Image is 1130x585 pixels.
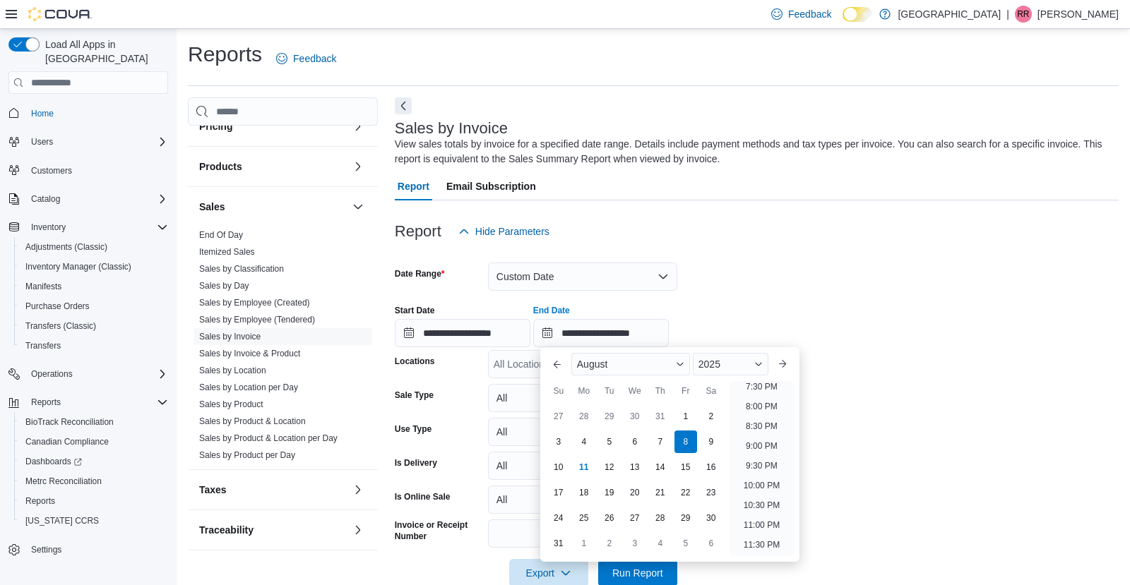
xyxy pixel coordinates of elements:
div: day-2 [598,532,621,555]
span: 2025 [698,358,720,370]
span: Sales by Day [199,280,249,291]
div: Sa [700,380,722,402]
button: All [488,452,677,480]
div: day-31 [547,532,570,555]
span: Inventory [31,222,66,233]
img: Cova [28,7,92,21]
span: Run Report [612,566,663,580]
h3: Pricing [199,119,232,133]
label: End Date [533,305,570,316]
label: Is Delivery [395,457,437,469]
div: Th [649,380,672,402]
button: Catalog [25,191,66,207]
div: Button. Open the year selector. 2025 is currently selected. [693,353,768,375]
div: Sales [188,227,378,469]
span: Adjustments (Classic) [25,241,107,253]
a: Transfers [20,337,66,354]
div: day-6 [624,430,646,453]
div: day-29 [674,507,697,529]
a: Metrc Reconciliation [20,473,107,490]
div: We [624,380,646,402]
a: Canadian Compliance [20,433,114,450]
span: Operations [31,368,73,380]
span: Transfers (Classic) [25,320,96,332]
button: Inventory [25,219,71,236]
button: Reports [3,392,174,412]
span: Sales by Invoice [199,331,261,342]
div: day-16 [700,456,722,478]
li: 10:30 PM [738,497,785,514]
span: Reports [31,397,61,408]
button: Operations [3,364,174,384]
li: 11:30 PM [738,536,785,553]
input: Press the down key to open a popover containing a calendar. [395,319,530,347]
span: Reports [25,495,55,507]
span: Report [398,172,429,200]
span: Catalog [25,191,168,207]
button: [US_STATE] CCRS [14,511,174,531]
a: [US_STATE] CCRS [20,512,105,529]
span: Manifests [25,281,61,292]
div: day-4 [649,532,672,555]
a: Feedback [270,44,342,73]
button: Inventory Manager (Classic) [14,257,174,277]
button: Adjustments (Classic) [14,237,174,257]
button: Custom Date [488,263,677,291]
span: Reports [20,493,168,509]
div: day-22 [674,481,697,504]
button: All [488,486,677,514]
span: Adjustments (Classic) [20,239,168,255]
div: day-29 [598,405,621,428]
button: Customers [3,160,174,181]
span: August [577,358,608,370]
span: Sales by Location per Day [199,382,298,393]
div: Fr [674,380,697,402]
a: Reports [20,493,61,509]
button: BioTrack Reconciliation [14,412,174,432]
div: day-28 [649,507,672,529]
a: Transfers (Classic) [20,318,102,334]
div: day-9 [700,430,722,453]
div: day-17 [547,481,570,504]
div: View sales totals by invoice for a specified date range. Details include payment methods and tax ... [395,137,1112,167]
div: day-12 [598,456,621,478]
a: Dashboards [20,453,88,470]
div: day-23 [700,481,722,504]
ul: Time [730,381,794,556]
div: day-10 [547,456,570,478]
a: Sales by Classification [199,264,284,274]
a: Sales by Day [199,281,249,291]
span: Hide Parameters [475,224,549,239]
li: 9:30 PM [740,457,783,474]
div: day-30 [624,405,646,428]
span: Purchase Orders [25,301,90,312]
h3: Sales [199,200,225,214]
button: Purchase Orders [14,296,174,316]
span: Sales by Product & Location [199,416,306,427]
h3: Products [199,159,242,174]
label: Invoice or Receipt Number [395,519,482,542]
div: day-25 [573,507,595,529]
span: Inventory [25,219,168,236]
label: Locations [395,356,435,367]
div: day-3 [547,430,570,453]
div: Button. Open the month selector. August is currently selected. [571,353,690,375]
div: day-7 [649,430,672,453]
button: Sales [350,198,367,215]
div: day-14 [649,456,672,478]
button: Reports [14,491,174,511]
div: day-5 [598,430,621,453]
li: 8:00 PM [740,398,783,415]
a: Sales by Location [199,366,266,375]
span: Customers [31,165,72,176]
button: Products [350,158,367,175]
span: Itemized Sales [199,246,255,258]
h3: Report [395,223,441,240]
input: Dark Mode [843,7,872,22]
button: Sales [199,200,347,214]
div: Mo [573,380,595,402]
h1: Reports [188,40,262,68]
button: Catalog [3,189,174,209]
div: day-6 [700,532,722,555]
